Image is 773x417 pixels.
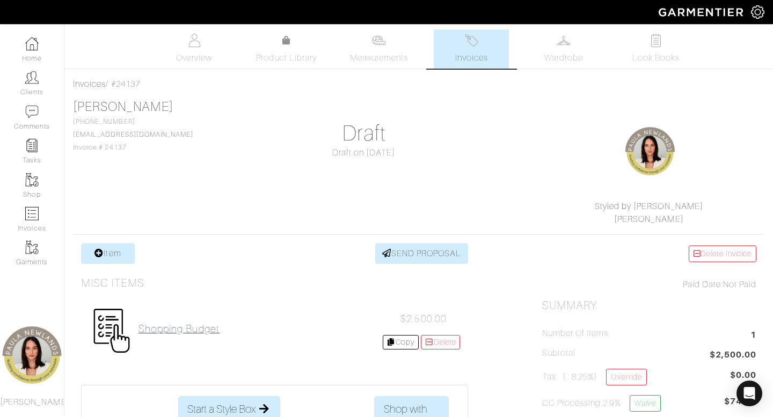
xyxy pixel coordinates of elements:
span: Overview [176,51,212,64]
a: Override [606,369,646,385]
h1: Draft [257,121,471,146]
img: dashboard-icon-dbcd8f5a0b271acd01030246c82b418ddd0df26cd7fceb0bd07c9910d44c42f6.png [25,37,39,50]
img: G5YpQHtSh9DPfYJJnrefozYG.png [623,125,677,178]
img: Womens_Miscellaneous-d673f60aaa87559a6952b59d05bf1b3a3b9c20a1534f02d223eac102529ca4c9.png [89,308,134,353]
span: $0.00 [730,369,756,382]
img: gear-icon-white-bd11855cb880d31180b6d7d6211b90ccbf57a29d726f0c71d8c61bd08dd39cc2.png [751,5,764,19]
img: reminder-icon-8004d30b9f0a5d33ae49ab947aed9ed385cf756f9e5892f1edd6e32f2345188e.png [25,139,39,152]
a: Invoices [73,79,106,89]
img: orders-icon-0abe47150d42831381b5fb84f609e132dff9fe21cb692f30cb5eec754e2cba89.png [25,207,39,220]
span: Start a Style Box [187,401,256,417]
span: Invoices [455,51,488,64]
img: garments-icon-b7da505a4dc4fd61783c78ac3ca0ef83fa9d6f193b1c9dc38574b1d14d53ca28.png [25,241,39,254]
h5: CC Processing 2.9% [542,395,661,412]
a: Product Library [249,34,324,64]
a: Item [81,243,135,264]
a: [PERSON_NAME] [614,214,684,224]
h2: Summary [542,299,756,312]
a: Waive [630,395,661,412]
div: Not Paid [542,278,756,291]
a: SEND PROPOSAL [375,243,469,264]
a: Delete Invoice [689,245,756,262]
a: shopping budget [138,323,220,335]
div: Open Intercom Messenger [736,381,762,406]
img: basicinfo-40fd8af6dae0f16599ec9e87c0ef1c0a1fdea2edbe929e3d69a839185d80c458.svg [187,34,201,47]
a: [EMAIL_ADDRESS][DOMAIN_NAME] [73,131,193,138]
a: Wardrobe [526,29,601,69]
span: 1 [750,329,756,343]
img: garmentier-logo-header-white-b43fb05a5012e4ada735d5af1a66efaba907eab6374d6393d1fbf88cb4ef424d.png [653,3,751,21]
div: Draft on [DATE] [257,146,471,159]
span: Wardrobe [544,51,583,64]
img: wardrobe-487a4870c1b7c33e795ec22d11cfc2ed9d08956e64fb3008fe2437562e282088.svg [557,34,571,47]
span: Look Books [632,51,680,64]
img: orders-27d20c2124de7fd6de4e0e44c1d41de31381a507db9b33961299e4e07d508b8c.svg [465,34,478,47]
img: comment-icon-a0a6a9ef722e966f86d9cbdc48e553b5cf19dbc54f86b18d962a5391bc8f6eb6.png [25,105,39,118]
h5: Subtotal [542,348,575,359]
img: garments-icon-b7da505a4dc4fd61783c78ac3ca0ef83fa9d6f193b1c9dc38574b1d14d53ca28.png [25,173,39,187]
div: / #24137 [73,78,764,91]
a: Overview [157,29,232,69]
a: Look Books [618,29,694,69]
h5: Tax ( : 8.25%) [542,369,647,385]
a: Invoices [434,29,509,69]
h3: Misc Items [81,277,145,290]
span: $2,500.00 [400,314,446,324]
img: todo-9ac3debb85659649dc8f770b8b6100bb5dab4b48dedcbae339e5042a72dfd3cc.svg [650,34,663,47]
a: [PERSON_NAME] [73,100,173,114]
span: Measurements [350,51,409,64]
span: Product Library [256,51,317,64]
img: measurements-466bbee1fd09ba9460f595b01e5d73f9e2bff037440d3c8f018324cb6cdf7a4a.svg [372,34,385,47]
a: Styled by [PERSON_NAME] [595,202,703,211]
img: clients-icon-6bae9207a08558b7cb47a8932f037763ab4055f8c8b6bfacd5dc20c3e0201464.png [25,71,39,84]
span: [PHONE_NUMBER] Invoice # 24137 [73,118,193,151]
a: Measurements [341,29,417,69]
span: Paid Date: [683,280,723,289]
span: $74.97 [724,395,756,416]
a: Delete [421,335,461,349]
h5: Number of Items [542,329,609,339]
a: Copy [383,335,419,349]
span: $2,500.00 [710,348,756,363]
